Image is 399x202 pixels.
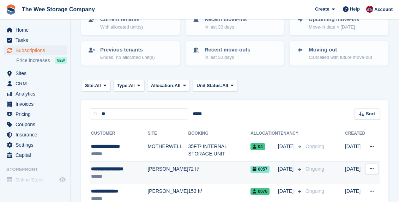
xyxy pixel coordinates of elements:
span: Sites [16,68,58,78]
th: Allocation [250,128,278,139]
img: Scott Ritchie [366,6,373,13]
td: [PERSON_NAME] [147,161,188,184]
p: Ended, no allocated unit(s) [100,54,155,61]
p: Move-in date > [DATE] [309,24,359,31]
a: menu [4,150,67,160]
a: The Wee Storage Company [19,4,98,15]
span: 0076 [250,188,270,195]
a: Current tenants With allocated unit(s) [82,11,179,35]
span: [DATE] [278,143,295,150]
a: menu [4,140,67,150]
p: In last 30 days [205,24,247,31]
a: Moving out Cancelled with future move-out [290,42,388,65]
span: Price increases [16,57,50,64]
a: menu [4,68,67,78]
th: Site [147,128,188,139]
div: NEW [55,57,67,64]
td: MOTHERWELL [147,139,188,162]
p: In last 30 days [205,54,250,61]
span: Help [350,6,360,13]
a: menu [4,109,67,119]
p: With allocated unit(s) [100,24,143,31]
span: Settings [16,140,58,150]
a: Upcoming move-ins Move-in date > [DATE] [290,11,388,35]
img: stora-icon-8386f47178a22dfd0bd8f6a31ec36ba5ce8667c1dd55bd0f319d3a0aa187defe.svg [6,4,16,15]
span: Storefront [6,166,70,173]
span: Pricing [16,109,58,119]
a: Recent move-outs In last 30 days [186,42,284,65]
span: Coupons [16,120,58,129]
span: 04 [250,143,265,150]
span: Create [315,6,329,13]
a: menu [4,79,67,88]
p: Previous tenants [100,46,155,54]
td: 72 ft² [188,161,251,184]
span: Ongoing [306,188,324,194]
span: Ongoing [306,143,324,149]
th: Customer [90,128,147,139]
span: Invoices [16,99,58,109]
span: Type: [117,82,129,89]
a: Price increases NEW [16,56,67,64]
p: Recent move-outs [205,46,250,54]
span: Ongoing [306,166,324,172]
span: [DATE] [278,188,295,195]
a: menu [4,45,67,55]
span: Site: [85,82,95,89]
th: Created [345,128,365,139]
span: Online Store [16,175,58,185]
span: 0057 [250,166,270,173]
th: Booking [188,128,251,139]
a: Preview store [58,176,67,184]
span: Allocation: [151,82,175,89]
a: menu [4,89,67,99]
p: Current tenants [100,16,143,24]
p: Moving out [309,46,372,54]
span: CRM [16,79,58,88]
span: Analytics [16,89,58,99]
span: All [222,82,228,89]
button: Unit Status: All [193,80,237,91]
span: [DATE] [278,165,295,173]
td: 35FT² INTERNAL STORAGE UNIT [188,139,251,162]
button: Site: All [81,80,110,91]
a: menu [4,99,67,109]
td: [DATE] [345,161,365,184]
span: Account [374,6,393,13]
span: Unit Status: [197,82,222,89]
span: Sort [366,110,375,117]
span: All [95,82,101,89]
a: Previous tenants Ended, no allocated unit(s) [82,42,179,65]
a: menu [4,25,67,35]
a: menu [4,120,67,129]
a: menu [4,130,67,140]
p: Cancelled with future move-out [309,54,372,61]
span: All [129,82,135,89]
a: menu [4,35,67,45]
span: Tasks [16,35,58,45]
a: Recent move-ins In last 30 days [186,11,284,35]
p: Recent move-ins [205,16,247,24]
p: Upcoming move-ins [309,16,359,24]
span: All [175,82,181,89]
th: Tenancy [278,128,303,139]
span: Insurance [16,130,58,140]
a: menu [4,175,67,185]
span: Home [16,25,58,35]
button: Type: All [113,80,144,91]
td: [DATE] [345,139,365,162]
span: Capital [16,150,58,160]
span: Subscriptions [16,45,58,55]
button: Allocation: All [147,80,190,91]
